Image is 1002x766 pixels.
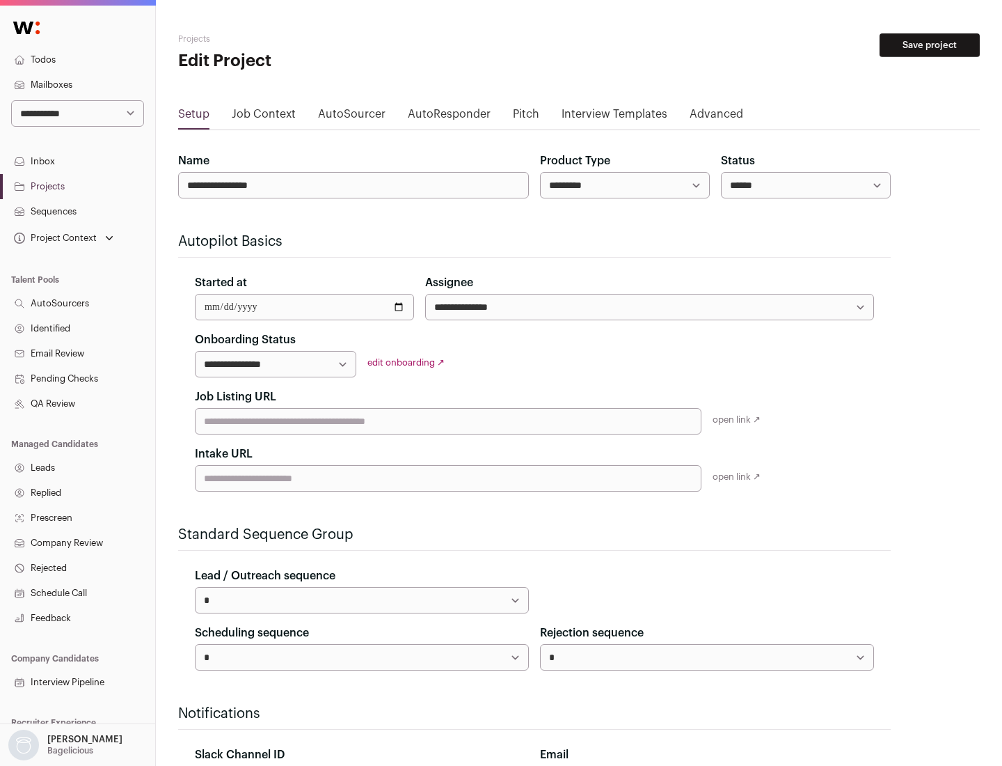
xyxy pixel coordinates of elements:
[195,747,285,763] label: Slack Channel ID
[540,747,874,763] div: Email
[232,106,296,128] a: Job Context
[195,389,276,405] label: Job Listing URL
[195,568,335,584] label: Lead / Outreach sequence
[178,33,445,45] h2: Projects
[47,734,122,745] p: [PERSON_NAME]
[540,153,610,169] label: Product Type
[11,233,97,244] div: Project Context
[178,232,891,251] h2: Autopilot Basics
[408,106,491,128] a: AutoResponder
[721,153,755,169] label: Status
[195,625,309,641] label: Scheduling sequence
[367,358,445,367] a: edit onboarding ↗
[6,14,47,42] img: Wellfound
[195,446,253,462] label: Intake URL
[318,106,385,128] a: AutoSourcer
[178,50,445,72] h1: Edit Project
[47,745,93,756] p: Bagelicious
[178,704,891,724] h2: Notifications
[562,106,667,128] a: Interview Templates
[513,106,539,128] a: Pitch
[6,730,125,760] button: Open dropdown
[690,106,743,128] a: Advanced
[8,730,39,760] img: nopic.png
[425,274,473,291] label: Assignee
[540,625,644,641] label: Rejection sequence
[11,228,116,248] button: Open dropdown
[195,274,247,291] label: Started at
[195,331,296,348] label: Onboarding Status
[178,106,209,128] a: Setup
[178,153,209,169] label: Name
[178,525,891,545] h2: Standard Sequence Group
[880,33,980,57] button: Save project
